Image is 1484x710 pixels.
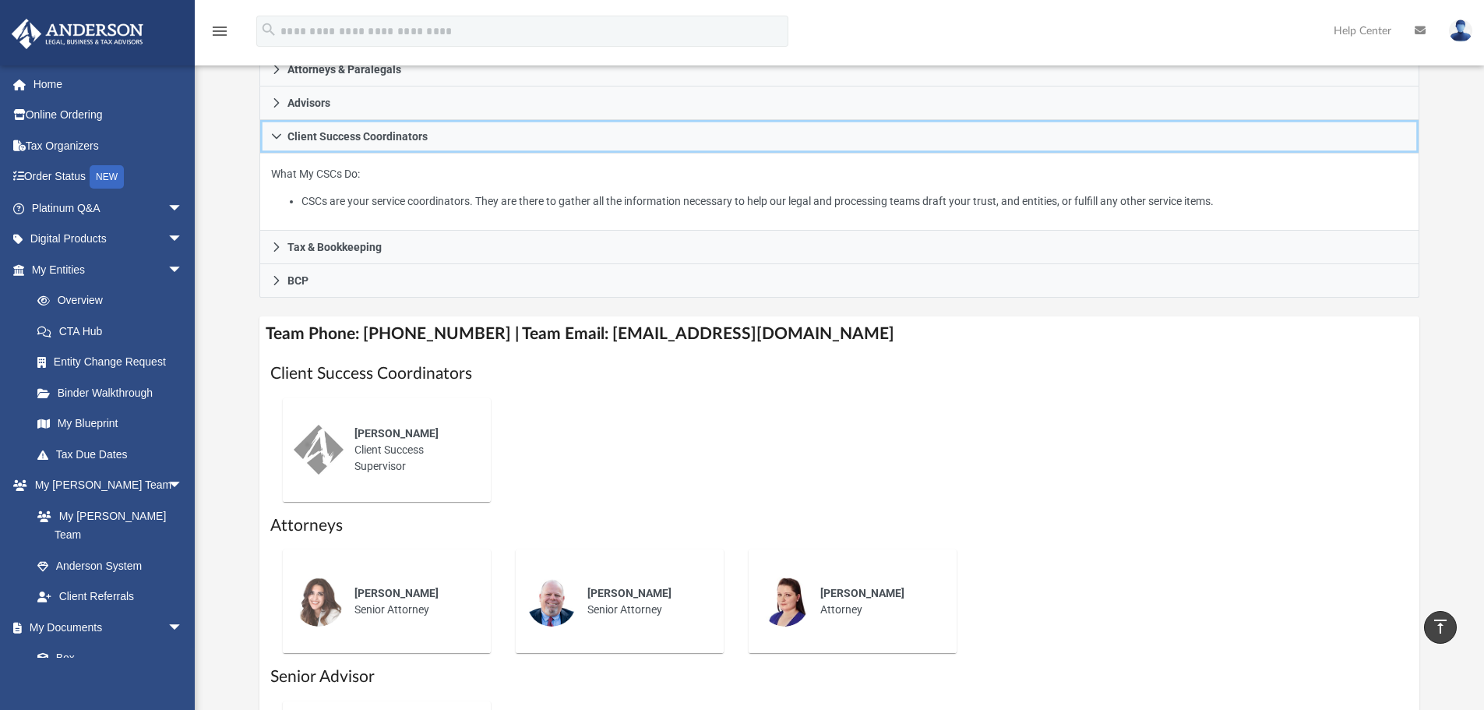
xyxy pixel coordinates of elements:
[259,154,1420,231] div: Client Success Coordinators
[287,131,428,142] span: Client Success Coordinators
[22,439,206,470] a: Tax Due Dates
[287,242,382,253] span: Tax & Bookkeeping
[11,69,206,100] a: Home
[287,275,308,286] span: BCP
[760,577,809,627] img: thumbnail
[344,574,480,629] div: Senior Attorney
[260,21,277,38] i: search
[259,231,1420,264] a: Tax & Bookkeeping
[820,587,904,599] span: [PERSON_NAME]
[11,161,206,193] a: Order StatusNEW
[354,427,439,440] span: [PERSON_NAME]
[1449,19,1472,42] img: User Pic
[301,192,1408,211] li: CSCs are your service coordinators. They are there to gather all the information necessary to hel...
[1431,617,1450,636] i: vertical_align_top
[22,377,206,408] a: Binder Walkthrough
[294,425,344,475] img: thumbnail
[22,550,199,581] a: Anderson System
[90,165,124,189] div: NEW
[167,193,199,224] span: arrow_drop_down
[22,581,199,613] a: Client Referrals
[527,577,576,627] img: thumbnail
[11,470,199,501] a: My [PERSON_NAME] Teamarrow_drop_down
[271,164,1408,211] p: What My CSCs Do:
[270,666,1409,688] h1: Senior Advisor
[22,500,191,550] a: My [PERSON_NAME] Team
[11,100,206,131] a: Online Ordering
[167,224,199,256] span: arrow_drop_down
[22,285,206,316] a: Overview
[167,612,199,644] span: arrow_drop_down
[270,514,1409,537] h1: Attorneys
[287,64,401,75] span: Attorneys & Paralegals
[259,87,1420,120] a: Advisors
[1424,611,1457,644] a: vertical_align_top
[809,574,946,629] div: Attorney
[576,574,713,629] div: Senior Attorney
[210,30,229,41] a: menu
[294,577,344,627] img: thumbnail
[587,587,672,599] span: [PERSON_NAME]
[167,470,199,502] span: arrow_drop_down
[259,52,1420,87] a: Attorneys & Paralegals
[270,362,1409,385] h1: Client Success Coordinators
[11,254,206,285] a: My Entitiesarrow_drop_down
[7,19,148,49] img: Anderson Advisors Platinum Portal
[11,130,206,161] a: Tax Organizers
[259,120,1420,154] a: Client Success Coordinators
[11,612,199,643] a: My Documentsarrow_drop_down
[259,316,1420,351] h4: Team Phone: [PHONE_NUMBER] | Team Email: [EMAIL_ADDRESS][DOMAIN_NAME]
[22,316,206,347] a: CTA Hub
[210,22,229,41] i: menu
[354,587,439,599] span: [PERSON_NAME]
[22,347,206,378] a: Entity Change Request
[22,643,191,674] a: Box
[22,408,199,440] a: My Blueprint
[259,264,1420,298] a: BCP
[11,193,206,224] a: Platinum Q&Aarrow_drop_down
[11,224,206,255] a: Digital Productsarrow_drop_down
[344,415,480,486] div: Client Success Supervisor
[287,97,330,108] span: Advisors
[167,254,199,286] span: arrow_drop_down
